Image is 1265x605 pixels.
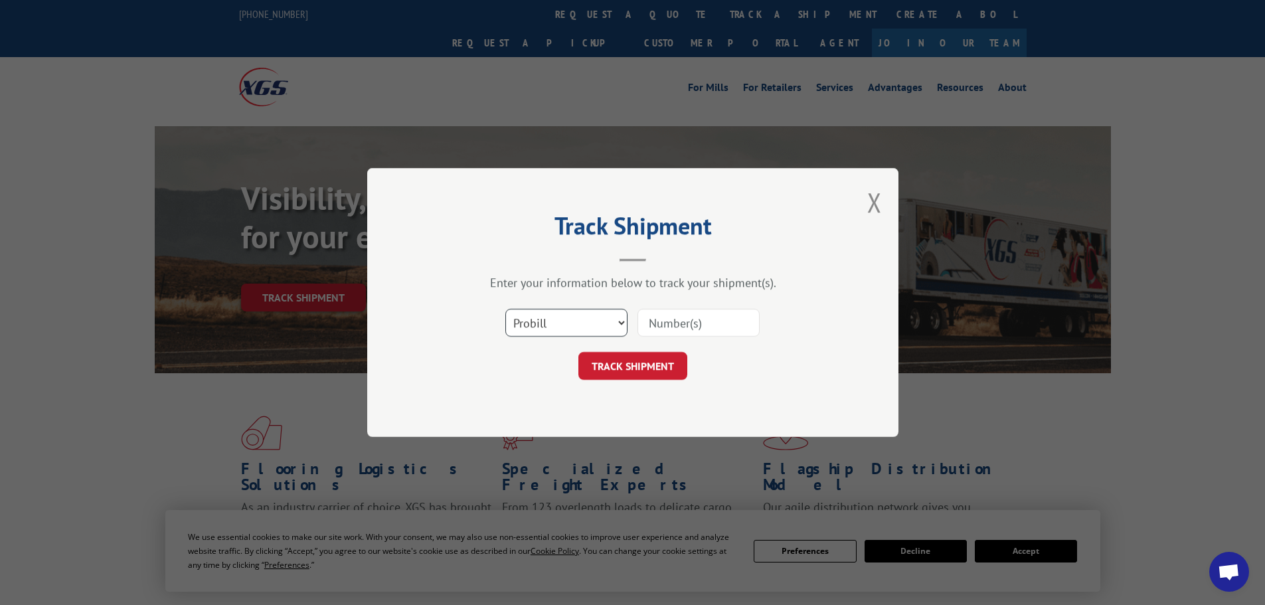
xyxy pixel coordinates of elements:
[434,216,832,242] h2: Track Shipment
[867,185,882,220] button: Close modal
[1209,552,1249,592] a: Open chat
[637,309,760,337] input: Number(s)
[434,275,832,290] div: Enter your information below to track your shipment(s).
[578,352,687,380] button: TRACK SHIPMENT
